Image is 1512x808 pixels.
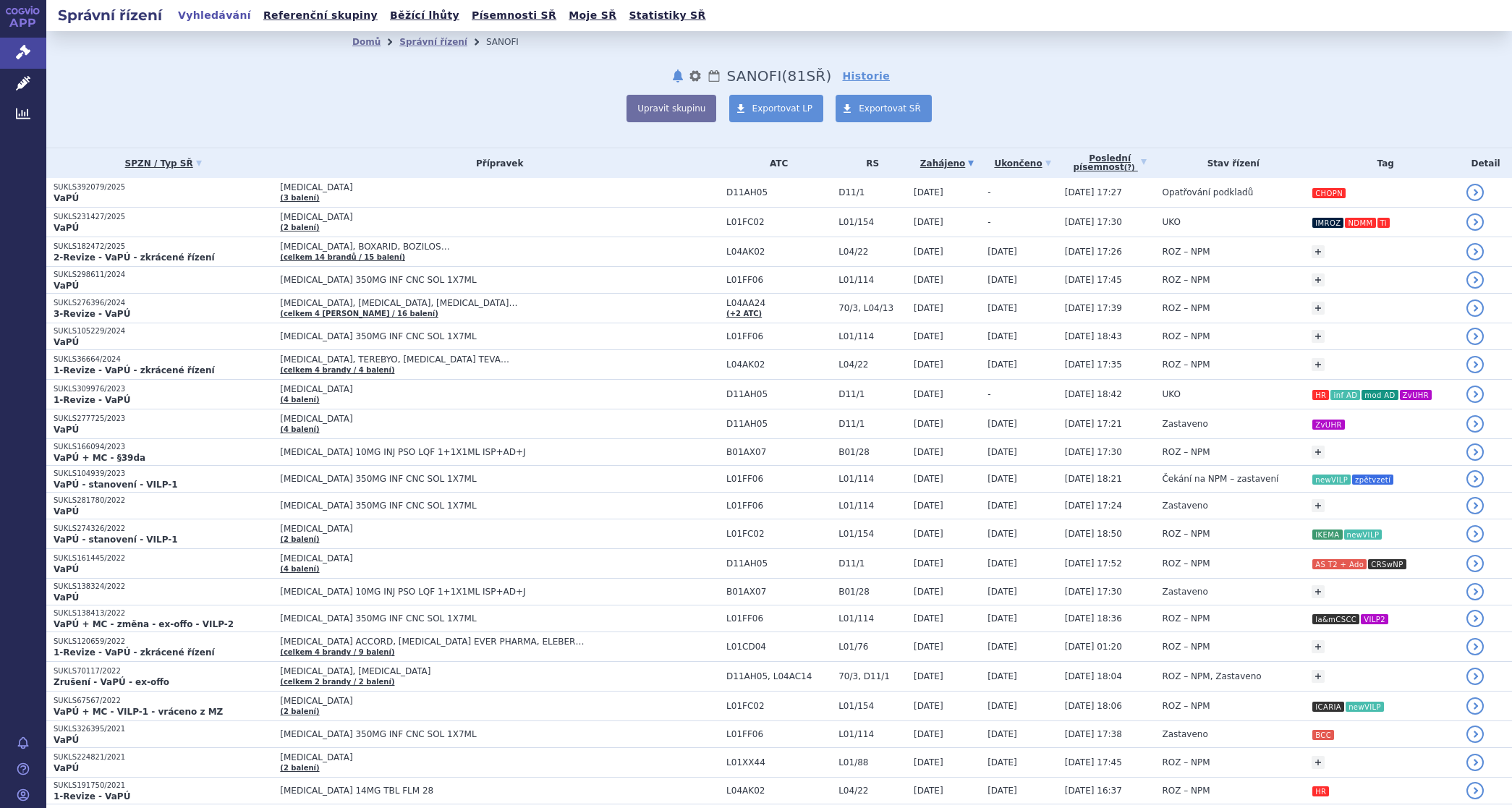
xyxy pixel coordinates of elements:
p: SUKLS67567/2022 [54,696,273,706]
span: ROZ – NPM [1162,360,1210,370]
a: detail [1466,356,1484,373]
span: Čekání na NPM – zastavení [1162,474,1278,484]
span: [MEDICAL_DATA], [MEDICAL_DATA], [MEDICAL_DATA]… [280,298,642,308]
span: ROZ – NPM [1162,303,1210,313]
span: [MEDICAL_DATA] [280,414,642,424]
span: D11/1 [838,558,906,569]
span: ROZ – NPM [1162,786,1210,796]
span: [DATE] [914,529,943,539]
strong: VaPÚ [54,337,79,347]
span: L04/22 [838,786,906,796]
a: + [1312,330,1325,343]
th: Tag [1304,148,1459,178]
span: L01/114 [838,474,906,484]
span: Zastaveno [1162,587,1207,597]
span: [MEDICAL_DATA] 350MG INF CNC SOL 1X7ML [280,501,642,511]
span: [DATE] 18:42 [1065,389,1122,399]
span: L04AK02 [726,247,831,257]
span: L01CD04 [726,642,831,652]
i: ICARIA [1312,702,1344,712]
span: L01FF06 [726,501,831,511]
span: ROZ – NPM [1162,275,1210,285]
span: - [988,187,990,197]
strong: 1-Revize - VaPÚ - zkrácené řízení [54,647,215,658]
span: [DATE] [988,671,1017,681]
span: [DATE] 01:20 [1065,642,1122,652]
p: SUKLS161445/2022 [54,553,273,564]
a: + [1312,499,1325,512]
a: detail [1466,470,1484,488]
a: detail [1466,386,1484,403]
span: [DATE] [914,729,943,739]
span: [DATE] [988,447,1017,457]
span: [MEDICAL_DATA] [280,212,642,222]
span: [DATE] [988,729,1017,739]
span: [DATE] [988,701,1017,711]
span: [DATE] [988,786,1017,796]
span: L04AA24 [726,298,831,308]
p: SUKLS276396/2024 [54,298,273,308]
a: + [1312,302,1325,315]
span: L04AK02 [726,360,831,370]
a: (+2 ATC) [726,310,762,318]
span: [DATE] [988,360,1017,370]
a: + [1312,585,1325,598]
span: [DATE] [988,275,1017,285]
a: (2 balení) [280,224,319,231]
span: [DATE] 17:38 [1065,729,1122,739]
span: [DATE] 16:37 [1065,786,1122,796]
a: + [1312,358,1325,371]
h2: Správní řízení [46,5,174,25]
a: Referenční skupiny [259,6,382,25]
p: SUKLS120659/2022 [54,637,273,647]
i: newVILP [1346,702,1384,712]
a: (celkem 14 brandů / 15 balení) [280,253,405,261]
span: [DATE] [914,701,943,711]
span: D11AH05 [726,419,831,429]
a: Zahájeno [914,153,980,174]
strong: VaPÚ [54,506,79,516]
i: IMROZ [1312,218,1343,228]
a: detail [1466,668,1484,685]
span: [DATE] [914,558,943,569]
p: SUKLS191750/2021 [54,781,273,791]
span: [DATE] [988,529,1017,539]
i: newVILP [1312,475,1351,485]
span: [DATE] [914,275,943,285]
span: [DATE] [988,474,1017,484]
strong: 3-Revize - VaPÚ [54,309,130,319]
span: [DATE] [914,786,943,796]
a: detail [1466,497,1484,514]
span: [DATE] 17:52 [1065,558,1122,569]
span: D11/1 [838,187,906,197]
span: Exportovat LP [752,103,813,114]
span: 70/3, L04/13 [838,303,906,313]
span: [DATE] 18:06 [1065,701,1122,711]
a: (4 balení) [280,396,319,404]
span: [DATE] [914,247,943,257]
strong: VaPÚ [54,592,79,603]
strong: VaPÚ [54,425,79,435]
span: [DATE] 17:21 [1065,419,1122,429]
a: (4 balení) [280,425,319,433]
span: B01/28 [838,447,906,457]
a: detail [1466,583,1484,600]
span: 81 [788,67,807,85]
span: B01AX07 [726,447,831,457]
span: [DATE] 17:45 [1065,757,1122,767]
a: Běžící lhůty [386,6,464,25]
span: L01/154 [838,701,906,711]
span: [DATE] [914,303,943,313]
i: inf AD [1330,390,1360,400]
span: [DATE] 17:27 [1065,187,1122,197]
a: (celkem 2 brandy / 2 balení) [280,678,394,686]
span: B01AX07 [726,587,831,597]
a: detail [1466,415,1484,433]
span: ROZ – NPM [1162,529,1210,539]
span: - [988,217,990,227]
a: Vyhledávání [174,6,255,25]
span: L01FF06 [726,275,831,285]
span: [MEDICAL_DATA], TEREBYO, [MEDICAL_DATA] TEVA… [280,354,642,365]
th: Přípravek [273,148,719,178]
span: ROZ – NPM [1162,613,1210,624]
